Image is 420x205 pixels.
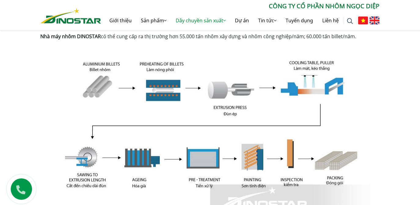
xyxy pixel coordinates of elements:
[254,11,281,30] a: Tin tức
[281,11,318,30] a: Tuyển dụng
[105,11,137,30] a: Giới thiệu
[41,8,101,24] img: Nhôm Dinostar
[370,16,380,24] img: English
[231,11,254,30] a: Dự án
[101,2,380,11] p: CÔNG TY CỔ PHẦN NHÔM NGỌC DIỆP
[41,33,101,40] a: Nhà máy nhôm DINOSTAR
[347,18,353,24] img: search
[41,33,380,40] p: có thể cung cấp ra thị trường hơn 55.000 tấn nhôm xây dựng và nhôm công nghiệp/năm; 60.000 tấn bi...
[171,11,231,30] a: Dây chuyền sản xuất
[318,11,344,30] a: Liên hệ
[137,11,171,30] a: Sản phẩm
[358,16,368,24] img: Tiếng Việt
